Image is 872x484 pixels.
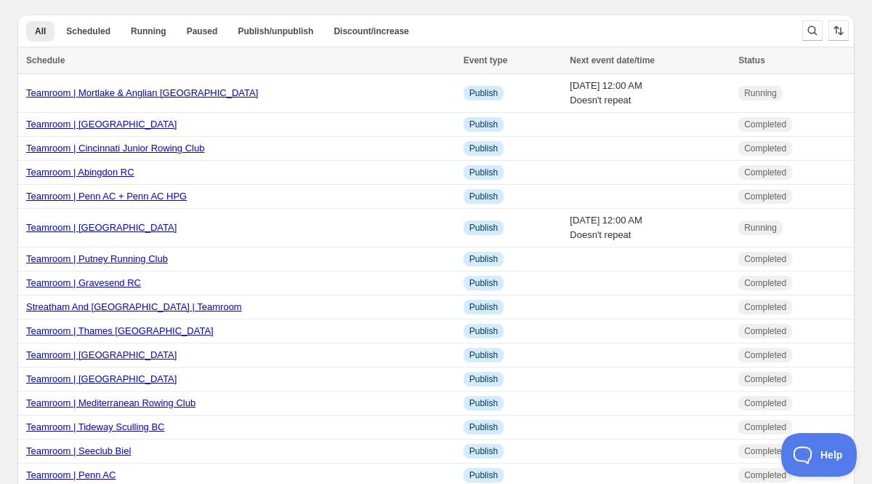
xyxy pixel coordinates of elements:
a: Streatham And [GEOGRAPHIC_DATA] | Teamroom [26,301,242,312]
span: Publish [469,143,498,154]
span: Running [744,87,777,99]
span: Paused [187,25,218,37]
a: Teamroom | Cincinnati Junior Rowing Club [26,143,204,154]
span: Publish [469,349,498,361]
button: Sort the results [828,20,849,41]
span: Publish [469,167,498,178]
a: Teamroom | Penn AC + Penn AC HPG [26,191,187,202]
a: Teamroom | [GEOGRAPHIC_DATA] [26,119,177,130]
span: Publish [469,421,498,433]
a: Teamroom | Mortlake & Anglian [GEOGRAPHIC_DATA] [26,87,258,98]
span: Status [738,55,765,66]
span: Publish [469,445,498,457]
a: Teamroom | [GEOGRAPHIC_DATA] [26,222,177,233]
a: Teamroom | Tideway Sculling BC [26,421,165,432]
span: Completed [744,119,786,130]
span: Publish [469,87,498,99]
span: Next event date/time [570,55,655,66]
a: Teamroom | Penn AC [26,469,116,480]
span: Scheduled [66,25,110,37]
a: Teamroom | Abingdon RC [26,167,134,178]
iframe: Toggle Customer Support [781,433,857,477]
span: Event type [464,55,508,66]
a: Teamroom | Putney Running Club [26,253,168,264]
span: Publish [469,119,498,130]
span: Publish [469,253,498,265]
a: Teamroom | Gravesend RC [26,277,141,288]
span: Publish/unpublish [238,25,313,37]
a: Teamroom | [GEOGRAPHIC_DATA] [26,349,177,360]
a: Teamroom | Mediterranean Rowing Club [26,397,195,408]
span: Completed [744,349,786,361]
span: Publish [469,301,498,313]
span: Schedule [26,55,65,66]
a: Teamroom | Seeclub Biel [26,445,131,456]
span: Completed [744,469,786,481]
td: [DATE] 12:00 AM Doesn't repeat [565,209,734,247]
span: Completed [744,301,786,313]
span: Publish [469,469,498,481]
span: Completed [744,191,786,202]
span: Completed [744,253,786,265]
span: Running [131,25,166,37]
span: Completed [744,167,786,178]
button: Search and filter results [802,20,823,41]
span: All [35,25,46,37]
td: [DATE] 12:00 AM Doesn't repeat [565,74,734,113]
span: Completed [744,373,786,385]
span: Publish [469,325,498,337]
span: Completed [744,143,786,154]
span: Completed [744,325,786,337]
a: Teamroom | [GEOGRAPHIC_DATA] [26,373,177,384]
span: Publish [469,373,498,385]
span: Publish [469,222,498,234]
span: Publish [469,277,498,289]
a: Teamroom | Thames [GEOGRAPHIC_DATA] [26,325,214,336]
span: Publish [469,191,498,202]
span: Completed [744,445,786,457]
span: Completed [744,421,786,433]
span: Completed [744,397,786,409]
span: Running [744,222,777,234]
span: Completed [744,277,786,289]
span: Discount/increase [334,25,408,37]
span: Publish [469,397,498,409]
